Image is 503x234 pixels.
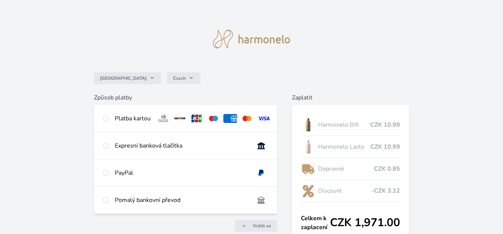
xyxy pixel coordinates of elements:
span: Dopravné [318,164,374,173]
span: [GEOGRAPHIC_DATA] [100,75,147,81]
img: discover.svg [173,114,187,123]
img: CLEAN_LACTO_se_stinem_x-hi-lo.jpg [301,137,315,156]
div: Pomalý bankovní převod [115,196,249,205]
h6: Způsob platby [94,93,277,102]
img: diners.svg [157,114,170,123]
img: logo.svg [213,30,290,48]
div: Expresní banková tlačítka [115,141,249,150]
span: CZK 1,971.00 [330,216,400,230]
img: onlineBanking_CZ.svg [254,141,268,150]
img: visa.svg [257,114,271,123]
button: Czech [167,72,200,84]
img: paypal.svg [254,168,268,177]
img: bankTransfer_IBAN.svg [254,196,268,205]
img: CLEAN_BIFI_se_stinem_x-lo.jpg [301,116,315,134]
img: amex.svg [223,114,237,123]
span: Czech [173,75,186,81]
span: Vrátit se [253,223,271,229]
div: PayPal [115,168,249,177]
button: [GEOGRAPHIC_DATA] [94,72,161,84]
span: CZK 0.85 [374,164,400,173]
span: Harmonelo Bifi [318,120,371,129]
span: Discount [318,186,372,195]
span: -CZK 3.12 [371,186,400,195]
img: jcb.svg [190,114,204,123]
img: maestro.svg [207,114,220,123]
span: CZK 10.99 [370,120,400,129]
span: CZK 10.99 [370,142,400,151]
img: delivery-lo.png [301,159,315,178]
img: mc.svg [240,114,254,123]
h6: Zaplatit [292,93,409,102]
span: Harmonelo Lacto [318,142,371,151]
div: Platba kartou [115,114,151,123]
a: Vrátit se [235,220,277,232]
span: Celkem k zaplacení [301,214,330,232]
img: discount-lo.png [301,181,315,200]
